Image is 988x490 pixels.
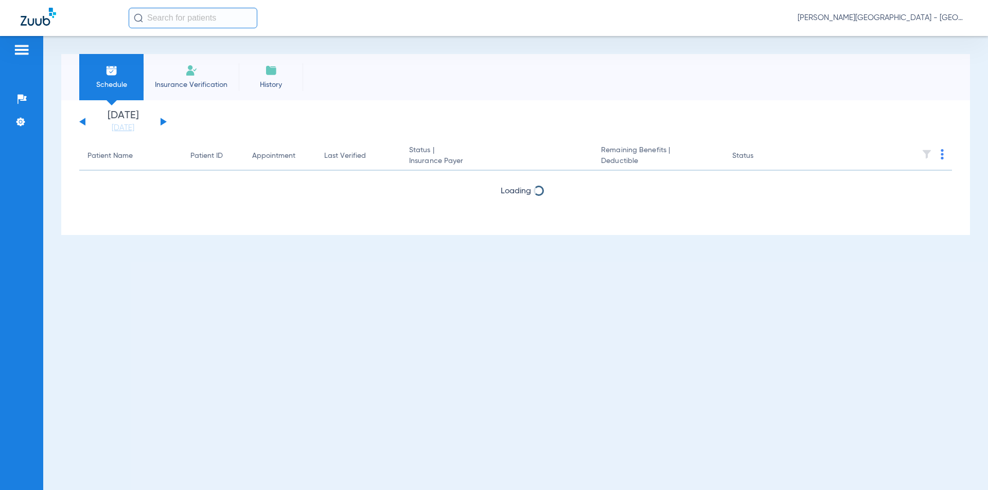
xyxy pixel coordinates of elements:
[941,149,944,159] img: group-dot-blue.svg
[409,156,585,167] span: Insurance Payer
[324,151,366,161] div: Last Verified
[105,64,118,77] img: Schedule
[324,151,393,161] div: Last Verified
[401,142,593,171] th: Status |
[185,64,198,77] img: Manual Insurance Verification
[151,80,231,90] span: Insurance Verification
[190,151,236,161] div: Patient ID
[922,149,932,159] img: filter.svg
[87,151,174,161] div: Patient Name
[87,80,136,90] span: Schedule
[134,13,143,23] img: Search Icon
[246,80,295,90] span: History
[252,151,308,161] div: Appointment
[87,151,133,161] div: Patient Name
[92,111,154,133] li: [DATE]
[724,142,793,171] th: Status
[92,123,154,133] a: [DATE]
[265,64,277,77] img: History
[13,44,30,56] img: hamburger-icon
[798,13,967,23] span: [PERSON_NAME][GEOGRAPHIC_DATA] - [GEOGRAPHIC_DATA]
[593,142,724,171] th: Remaining Benefits |
[252,151,295,161] div: Appointment
[129,8,257,28] input: Search for patients
[601,156,715,167] span: Deductible
[501,187,531,195] span: Loading
[21,8,56,26] img: Zuub Logo
[190,151,223,161] div: Patient ID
